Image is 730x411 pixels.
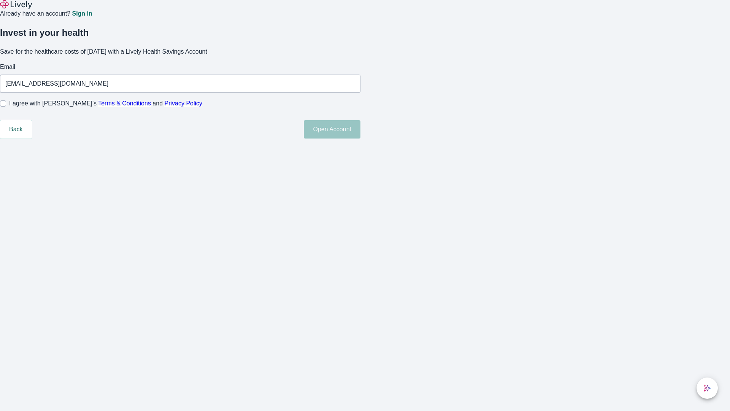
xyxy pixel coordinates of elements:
a: Terms & Conditions [98,100,151,107]
span: I agree with [PERSON_NAME]’s and [9,99,202,108]
button: chat [697,378,718,399]
a: Sign in [72,11,92,17]
svg: Lively AI Assistant [703,384,711,392]
a: Privacy Policy [165,100,203,107]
